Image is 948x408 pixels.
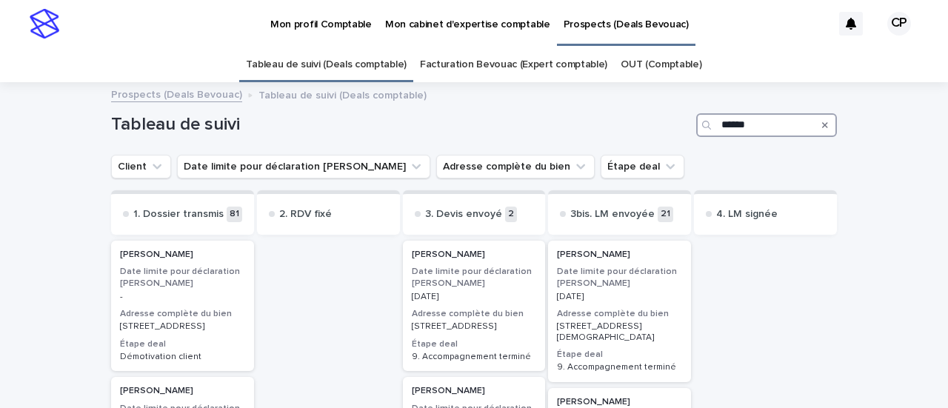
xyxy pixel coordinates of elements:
input: Search [696,113,837,137]
h3: Adresse complète du bien [557,308,682,320]
p: 3. Devis envoyé [425,208,502,221]
img: stacker-logo-s-only.png [30,9,59,39]
p: [PERSON_NAME] [557,397,682,407]
a: Tableau de suivi (Deals comptable) [246,47,406,82]
p: [PERSON_NAME] [120,250,245,260]
p: 1. Dossier transmis [133,208,224,221]
p: [DATE] [557,292,682,302]
p: [PERSON_NAME] [120,386,245,396]
a: [PERSON_NAME]Date limite pour déclaration [PERSON_NAME][DATE]Adresse complète du bien[STREET_ADDR... [548,241,691,382]
p: [STREET_ADDRESS] [120,321,245,332]
p: 9. Accompagnement terminé [412,352,537,362]
button: Étape deal [601,155,684,178]
p: [STREET_ADDRESS][DEMOGRAPHIC_DATA] [557,321,682,343]
p: [DATE] [412,292,537,302]
p: 21 [658,207,673,222]
p: 3bis. LM envoyée [570,208,655,221]
p: [PERSON_NAME] [412,250,537,260]
p: 81 [227,207,242,222]
h1: Tableau de suivi [111,114,690,136]
h3: Date limite pour déclaration [PERSON_NAME] [557,266,682,290]
a: Prospects (Deals Bevouac) [111,85,242,102]
p: [STREET_ADDRESS] [412,321,537,332]
h3: Étape deal [557,349,682,361]
p: 4. LM signée [716,208,778,221]
button: Client [111,155,171,178]
p: [PERSON_NAME] [412,386,537,396]
a: Facturation Bevouac (Expert comptable) [420,47,607,82]
button: Date limite pour déclaration loueur meublé [177,155,430,178]
h3: Adresse complète du bien [412,308,537,320]
p: - [120,292,245,302]
h3: Étape deal [120,338,245,350]
h3: Étape deal [412,338,537,350]
p: [PERSON_NAME] [557,250,682,260]
a: [PERSON_NAME]Date limite pour déclaration [PERSON_NAME][DATE]Adresse complète du bien[STREET_ADDR... [403,241,546,371]
h3: Date limite pour déclaration [PERSON_NAME] [120,266,245,290]
h3: Date limite pour déclaration [PERSON_NAME] [412,266,537,290]
p: 2. RDV fixé [279,208,332,221]
p: 9. Accompagnement terminé [557,362,682,372]
button: Adresse complète du bien [436,155,595,178]
p: Démotivation client [120,352,245,362]
div: CP [887,12,911,36]
a: [PERSON_NAME]Date limite pour déclaration [PERSON_NAME]-Adresse complète du bien[STREET_ADDRESS]É... [111,241,254,371]
p: Tableau de suivi (Deals comptable) [258,86,427,102]
a: OUT (Comptable) [621,47,701,82]
h3: Adresse complète du bien [120,308,245,320]
p: 2 [505,207,517,222]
